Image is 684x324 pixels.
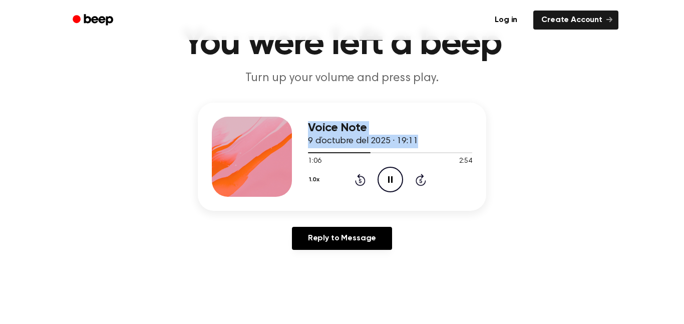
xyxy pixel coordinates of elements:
[292,227,392,250] a: Reply to Message
[308,156,321,167] span: 1:06
[485,9,527,32] a: Log in
[533,11,618,30] a: Create Account
[308,121,472,135] h3: Voice Note
[86,26,598,62] h1: You were left a beep
[308,137,418,146] span: 9 d’octubre del 2025 · 19:11
[308,171,323,188] button: 1.0x
[66,11,122,30] a: Beep
[459,156,472,167] span: 2:54
[150,70,534,87] p: Turn up your volume and press play.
